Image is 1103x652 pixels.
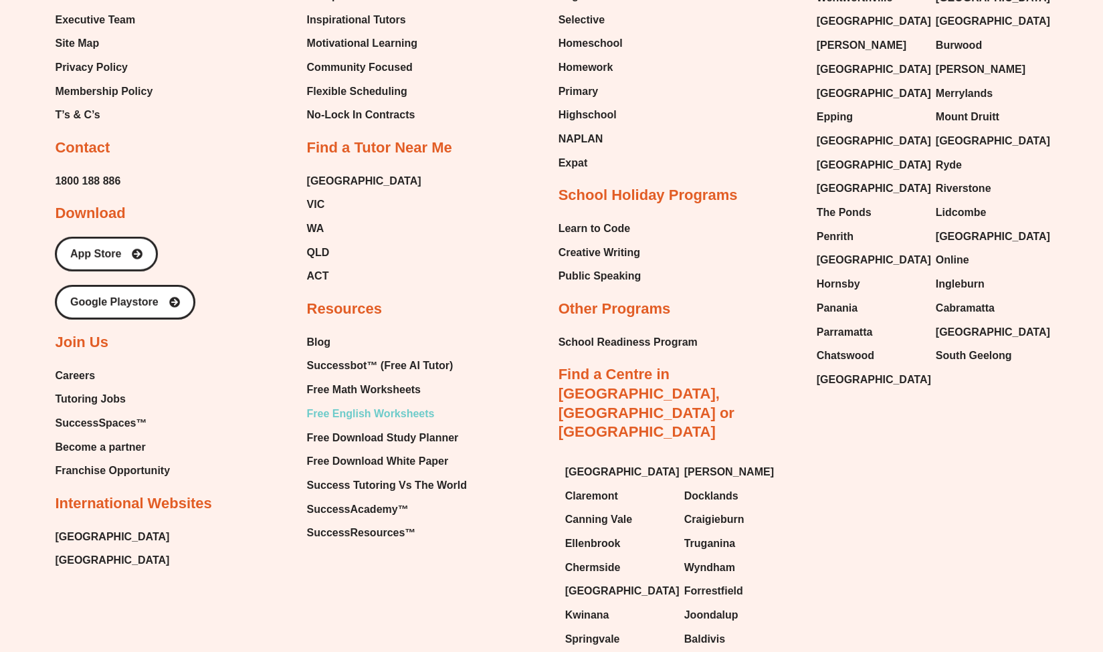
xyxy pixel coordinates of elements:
h2: Other Programs [559,300,671,319]
a: Creative Writing [559,243,641,263]
span: Chatswood [817,346,874,366]
a: Expat [559,153,623,173]
a: [PERSON_NAME] [817,35,922,56]
span: Flexible Scheduling [306,82,407,102]
a: VIC [306,195,421,215]
span: South Geelong [936,346,1012,366]
span: Epping [817,107,853,127]
span: Ryde [936,155,962,175]
a: [PERSON_NAME] [936,60,1041,80]
a: Community Focused [306,58,420,78]
iframe: Chat Widget [880,501,1103,652]
a: Burwood [936,35,1041,56]
span: Creative Writing [559,243,640,263]
span: SuccessAcademy™ [306,500,408,520]
a: Find a Centre in [GEOGRAPHIC_DATA], [GEOGRAPHIC_DATA] or [GEOGRAPHIC_DATA] [559,366,734,440]
span: Parramatta [817,322,873,342]
span: Become a partner [55,437,145,457]
span: No-Lock In Contracts [306,105,415,125]
a: [GEOGRAPHIC_DATA] [817,179,922,199]
a: Docklands [684,486,790,506]
span: Ellenbrook [565,534,621,554]
span: Tutoring Jobs [55,389,125,409]
span: Wyndham [684,558,735,578]
a: [GEOGRAPHIC_DATA] [817,250,922,270]
span: [GEOGRAPHIC_DATA] [817,370,931,390]
a: QLD [306,243,421,263]
span: Expat [559,153,588,173]
a: Riverstone [936,179,1041,199]
span: Ingleburn [936,274,985,294]
a: Flexible Scheduling [306,82,420,102]
a: Claremont [565,486,671,506]
span: Google Playstore [70,297,159,308]
a: Lidcombe [936,203,1041,223]
span: Burwood [936,35,982,56]
span: Penrith [817,227,854,247]
a: SuccessAcademy™ [306,500,466,520]
span: Blog [306,332,330,352]
span: Inspirational Tutors [306,10,405,30]
a: Successbot™ (Free AI Tutor) [306,356,466,376]
a: Forrestfield [684,581,790,601]
span: Online [936,250,969,270]
span: VIC [306,195,324,215]
span: Cabramatta [936,298,995,318]
a: Free Download Study Planner [306,428,466,448]
a: Become a partner [55,437,170,457]
span: [GEOGRAPHIC_DATA] [565,462,680,482]
span: [GEOGRAPHIC_DATA] [936,131,1050,151]
span: Craigieburn [684,510,744,530]
a: Baldivis [684,629,790,649]
a: Parramatta [817,322,922,342]
span: Primary [559,82,599,102]
span: Chermside [565,558,621,578]
span: [GEOGRAPHIC_DATA] [565,581,680,601]
a: ACT [306,266,421,286]
a: No-Lock In Contracts [306,105,420,125]
h2: Find a Tutor Near Me [306,138,452,158]
a: School Readiness Program [559,332,698,352]
span: [GEOGRAPHIC_DATA] [936,11,1050,31]
span: Forrestfield [684,581,743,601]
span: Executive Team [55,10,135,30]
a: Hornsby [817,274,922,294]
span: Canning Vale [565,510,632,530]
span: T’s & C’s [55,105,100,125]
span: QLD [306,243,329,263]
span: 1800 188 886 [55,171,120,191]
span: ACT [306,266,328,286]
a: Wyndham [684,558,790,578]
span: Hornsby [817,274,860,294]
a: [GEOGRAPHIC_DATA] [817,60,922,80]
span: [GEOGRAPHIC_DATA] [817,60,931,80]
a: Success Tutoring Vs The World [306,475,466,496]
a: Epping [817,107,922,127]
span: Homework [559,58,613,78]
a: T’s & C’s [55,105,153,125]
a: Ingleburn [936,274,1041,294]
a: [GEOGRAPHIC_DATA] [936,322,1041,342]
a: Tutoring Jobs [55,389,170,409]
a: Primary [559,82,623,102]
span: Claremont [565,486,618,506]
a: NAPLAN [559,129,623,149]
a: Homeschool [559,33,623,53]
span: Merrylands [936,84,993,104]
span: Successbot™ (Free AI Tutor) [306,356,453,376]
span: Site Map [55,33,99,53]
a: Chermside [565,558,671,578]
a: [GEOGRAPHIC_DATA] [817,11,922,31]
a: The Ponds [817,203,922,223]
a: Learn to Code [559,219,641,239]
span: Membership Policy [55,82,153,102]
span: Riverstone [936,179,991,199]
a: Motivational Learning [306,33,420,53]
a: [GEOGRAPHIC_DATA] [817,155,922,175]
span: Springvale [565,629,620,649]
span: [GEOGRAPHIC_DATA] [817,84,931,104]
span: Selective [559,10,605,30]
